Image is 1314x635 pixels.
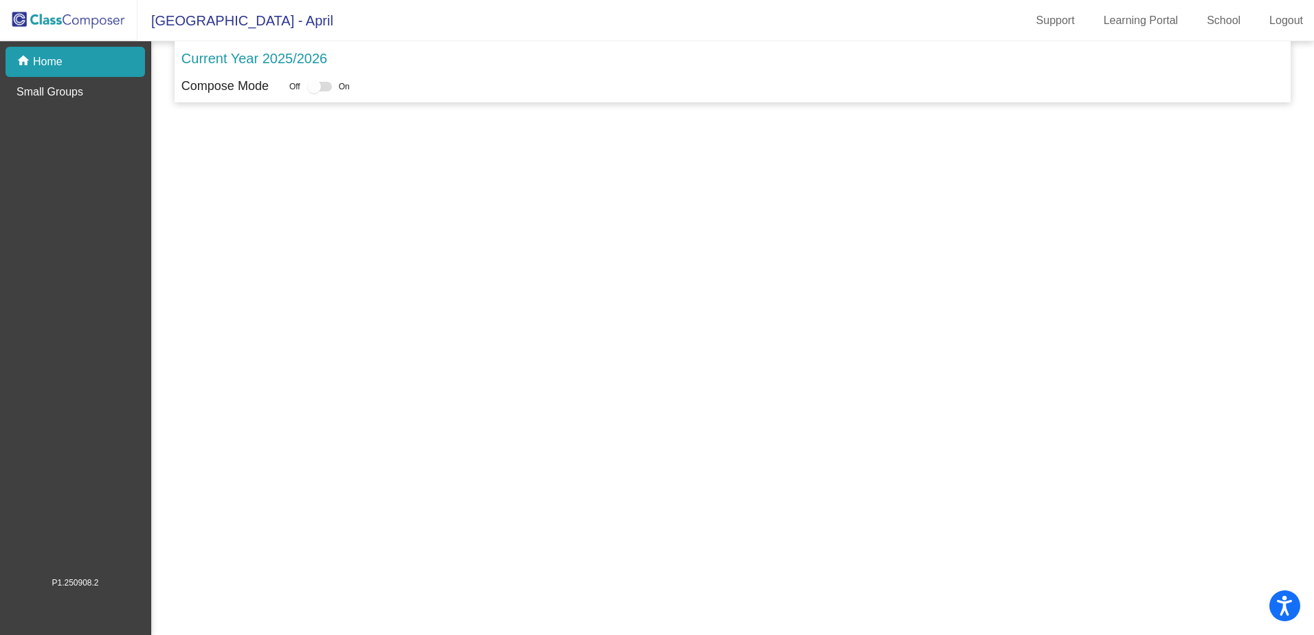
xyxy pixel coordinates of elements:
p: Current Year 2025/2026 [181,48,327,69]
a: School [1196,10,1251,32]
a: Support [1025,10,1086,32]
mat-icon: home [16,54,33,70]
a: Logout [1258,10,1314,32]
p: Compose Mode [181,77,269,96]
a: Learning Portal [1093,10,1190,32]
p: Small Groups [16,84,83,100]
span: On [339,80,350,93]
span: [GEOGRAPHIC_DATA] - April [137,10,333,32]
span: Off [289,80,300,93]
p: Home [33,54,63,70]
